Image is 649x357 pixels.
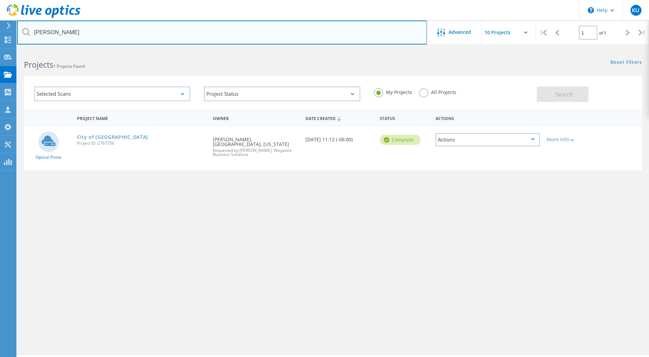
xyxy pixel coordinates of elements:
div: Selected Scans [34,87,190,101]
div: [DATE] 11:12 (-06:00) [302,126,376,149]
span: Project ID: 2767556 [77,141,206,145]
div: Status [376,111,432,124]
div: [PERSON_NAME], [GEOGRAPHIC_DATA], [US_STATE] [209,126,302,163]
label: My Projects [374,88,412,95]
span: KU [632,8,639,13]
a: Live Optics Dashboard [7,14,80,19]
span: Optical Prime [36,155,62,159]
label: All Projects [419,88,456,95]
a: Reset Filters [610,60,642,66]
span: Advanced [449,30,471,35]
div: | [635,21,649,45]
div: Date Created [302,111,376,124]
button: Search [537,87,588,102]
span: Search [555,91,573,98]
div: Project Name [74,111,210,124]
span: 1 Projects Found [53,63,85,69]
a: City of [GEOGRAPHIC_DATA] [77,135,148,140]
div: More Info [547,137,589,142]
div: Complete [380,135,420,145]
svg: \n [588,7,594,13]
div: Actions [432,111,543,124]
span: Requested by [PERSON_NAME], Waypoint Business Solutions [213,148,299,157]
input: Search projects by name, owner, ID, company, etc [17,21,427,44]
span: of 1 [599,30,606,36]
div: Actions [436,133,540,146]
div: Project Status [204,87,360,101]
b: Projects [24,59,53,70]
div: | [536,21,550,45]
div: Owner [209,111,302,124]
